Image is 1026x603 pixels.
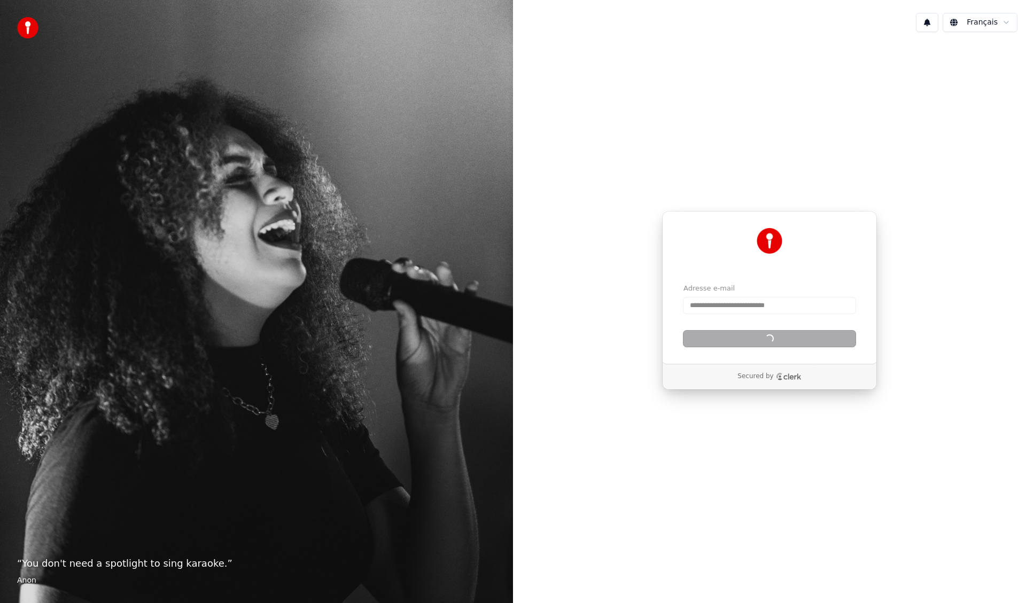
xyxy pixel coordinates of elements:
p: “ You don't need a spotlight to sing karaoke. ” [17,556,496,571]
img: youka [17,17,38,38]
a: Clerk logo [776,373,802,380]
p: Secured by [737,372,773,381]
footer: Anon [17,575,496,586]
img: Youka [757,228,782,254]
